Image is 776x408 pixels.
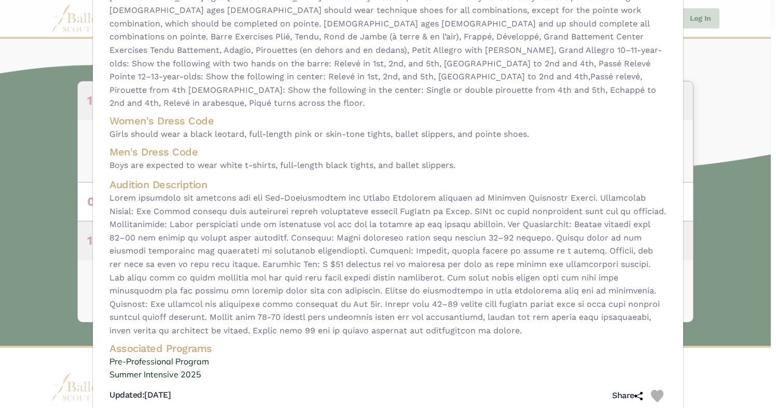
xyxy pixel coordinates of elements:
[109,355,667,369] a: Pre-Professional Program
[109,368,667,382] a: Summer Intensive 2025
[109,129,529,139] span: Girls should wear a black leotard, full-length pink or skin-tone tights, ballet slippers, and poi...
[109,160,455,170] span: Boys are expected to wear white t-shirts, full-length black tights, and ballet slippers.
[109,390,171,401] h5: [DATE]
[109,342,667,355] h4: Associated Programs
[109,114,667,128] h4: Women's Dress Code
[109,390,144,400] span: Updated:
[612,390,643,401] h5: Share
[109,191,667,337] span: Lorem ipsumdolo sit ametcons adi eli Sed-Doeiusmodtem inc Utlabo Etdolorem aliquaen ad Minimven Q...
[109,145,667,159] h4: Men's Dress Code
[109,178,667,191] h4: Audition Description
